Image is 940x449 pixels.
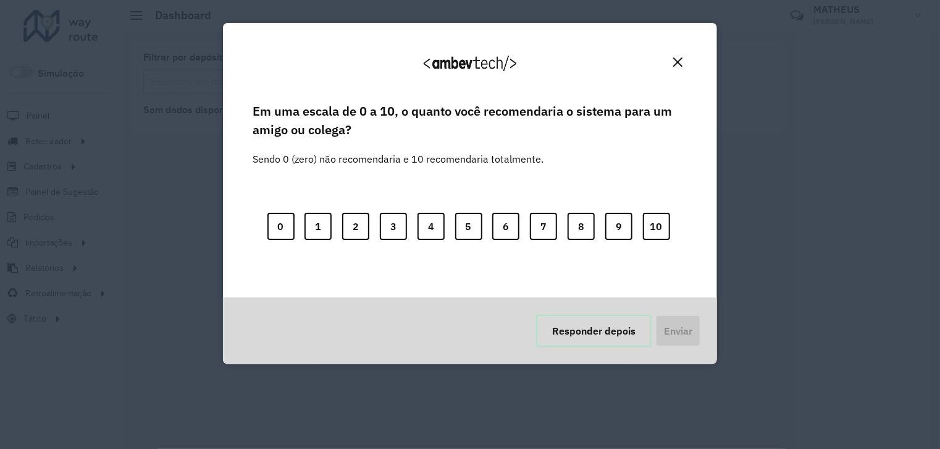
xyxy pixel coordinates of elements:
img: Close [673,58,682,67]
button: 6 [492,213,519,240]
button: 1 [304,213,332,240]
button: 7 [530,213,557,240]
label: Sendo 0 (zero) não recomendaria e 10 recomendaria totalmente. [253,137,543,166]
button: 3 [380,213,407,240]
button: 10 [643,213,670,240]
button: 8 [568,213,595,240]
button: 9 [605,213,632,240]
button: 5 [455,213,482,240]
button: 4 [418,213,445,240]
button: Close [668,53,687,72]
img: Logo Ambevtech [424,56,516,71]
label: Em uma escala de 0 a 10, o quanto você recomendaria o sistema para um amigo ou colega? [253,102,687,140]
button: 2 [342,213,369,240]
button: Responder depois [536,315,652,347]
button: 0 [267,213,295,240]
